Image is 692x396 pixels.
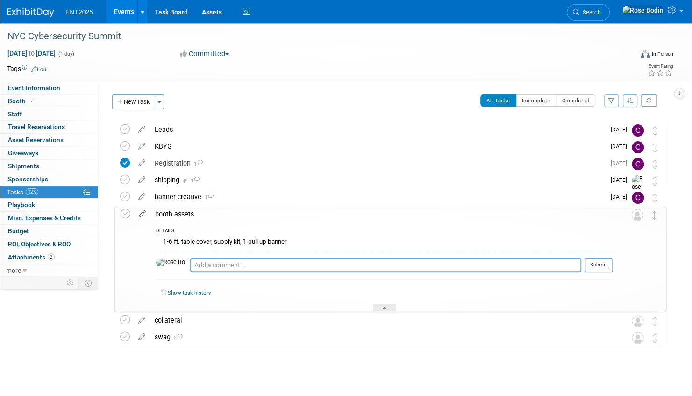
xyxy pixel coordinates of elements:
i: Move task [653,143,657,152]
span: Event Information [8,84,60,92]
span: 12% [26,188,38,195]
a: edit [134,125,150,134]
a: Playbook [0,199,98,211]
i: Move task [653,317,657,326]
div: Event Rating [648,64,673,69]
span: (1 day) [57,51,74,57]
i: Move task [653,334,657,343]
button: All Tasks [480,94,516,107]
a: edit [134,159,150,167]
span: Asset Reservations [8,136,64,144]
img: ExhibitDay [7,8,54,17]
i: Move task [653,160,657,169]
a: more [0,264,98,277]
span: 2 [48,253,55,260]
img: Unassigned [632,315,644,327]
div: shipping [150,172,605,188]
span: Tasks [7,188,38,196]
span: ROI, Objectives & ROO [8,240,71,248]
span: Shipments [8,162,39,170]
a: Staff [0,108,98,121]
div: Event Format [574,49,673,63]
span: [DATE] [611,177,632,183]
td: Personalize Event Tab Strip [63,277,79,289]
a: Event Information [0,82,98,94]
span: [DATE] [611,160,632,166]
div: booth assets [150,206,613,222]
a: edit [134,176,150,184]
a: Travel Reservations [0,121,98,133]
span: 2 [171,335,183,341]
td: Toggle Event Tabs [79,277,98,289]
span: Budget [8,227,29,235]
a: ROI, Objectives & ROO [0,238,98,251]
span: more [6,266,21,274]
div: swag [150,329,613,345]
a: edit [134,210,150,218]
span: Travel Reservations [8,123,65,130]
img: Rose Bodin [156,259,185,267]
a: Asset Reservations [0,134,98,146]
img: Colleen Mueller [632,141,644,153]
span: Playbook [8,201,35,209]
a: Edit [31,66,47,72]
i: Move task [653,194,657,202]
span: 1 [189,178,200,184]
span: [DATE] [DATE] [7,49,56,58]
img: Colleen Mueller [632,192,644,204]
i: Move task [653,126,657,135]
a: Misc. Expenses & Credits [0,212,98,224]
a: edit [134,316,150,324]
button: Committed [177,49,233,59]
i: Move task [653,177,657,186]
td: Tags [7,64,47,73]
div: DETAILS [156,228,613,236]
img: Rose Bodin [622,5,664,15]
a: Giveaways [0,147,98,159]
img: Format-Inperson.png [641,50,650,58]
a: edit [134,333,150,341]
a: Budget [0,225,98,238]
i: Move task [652,211,657,220]
span: Attachments [8,253,55,261]
i: Booth reservation complete [30,98,35,103]
a: Sponsorships [0,173,98,186]
a: Booth [0,95,98,108]
div: Leads [150,122,605,137]
div: Registration [150,155,605,171]
img: Colleen Mueller [632,158,644,170]
button: Submit [585,258,613,272]
img: Rose Bodin [632,175,646,208]
img: Colleen Mueller [632,124,644,137]
a: Attachments2 [0,251,98,264]
a: Refresh [641,94,657,107]
a: Search [567,4,610,21]
div: banner creative [150,189,605,205]
span: 1 [191,161,203,167]
button: Incomplete [516,94,556,107]
a: Tasks12% [0,186,98,199]
div: NYC Cybersecurity Summit [4,28,617,45]
span: to [27,50,36,57]
div: 1-6 ft. table cover, supply kit, 1 pull up banner [156,236,613,250]
span: Misc. Expenses & Credits [8,214,81,222]
div: KBYG [150,138,605,154]
a: edit [134,142,150,151]
a: edit [134,193,150,201]
span: Search [579,9,601,16]
span: [DATE] [611,143,632,150]
a: Show task history [168,289,211,296]
span: Giveaways [8,149,38,157]
span: Staff [8,110,22,118]
a: Shipments [0,160,98,173]
span: Sponsorships [8,175,48,183]
img: Unassigned [631,209,643,221]
span: 1 [201,194,214,201]
button: New Task [112,94,155,109]
div: collateral [150,312,613,328]
span: Booth [8,97,36,105]
button: Completed [556,94,596,107]
span: ENT2025 [65,8,93,16]
div: In-Person [651,50,673,58]
img: Unassigned [632,332,644,344]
